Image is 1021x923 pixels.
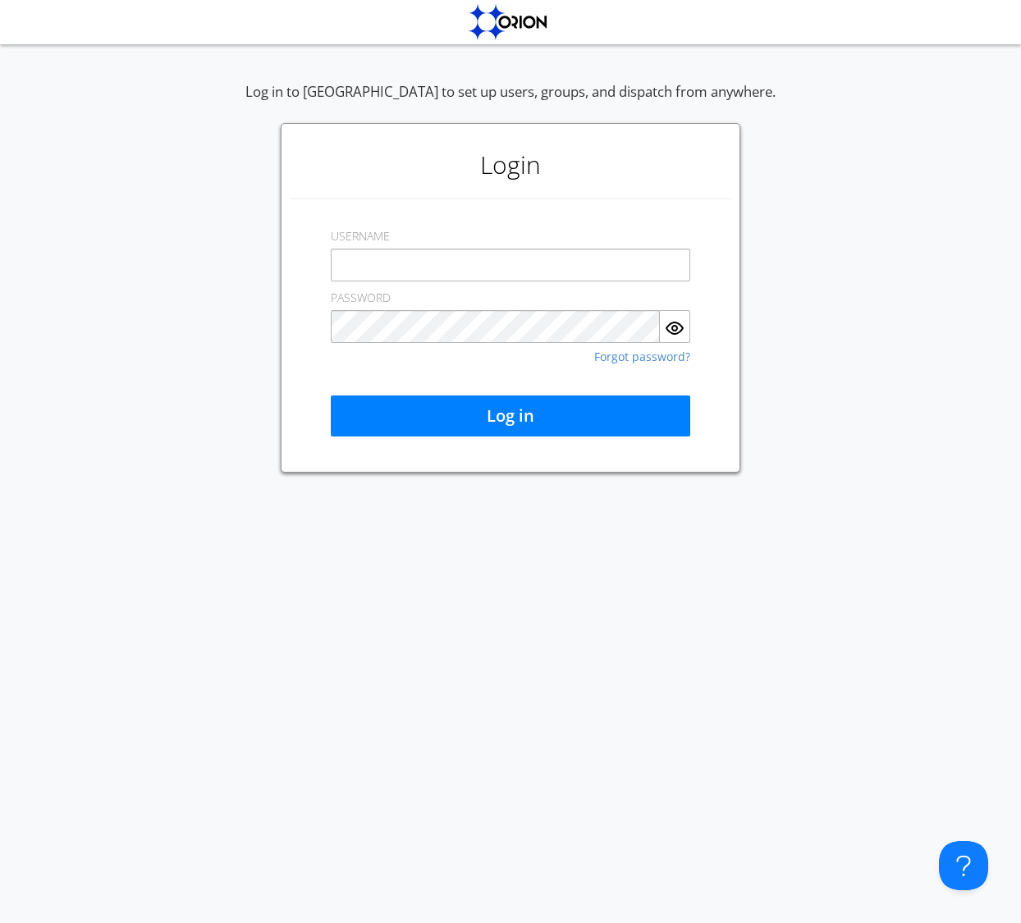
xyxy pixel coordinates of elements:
input: Password [331,310,660,343]
button: Log in [331,395,690,436]
label: USERNAME [331,228,390,244]
iframe: Toggle Customer Support [939,841,988,890]
div: Log in to [GEOGRAPHIC_DATA] to set up users, groups, and dispatch from anywhere. [245,82,776,123]
button: Show Password [660,310,690,343]
img: eye.svg [665,318,684,338]
h1: Login [290,132,731,198]
label: PASSWORD [331,290,391,306]
a: Forgot password? [594,351,690,363]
